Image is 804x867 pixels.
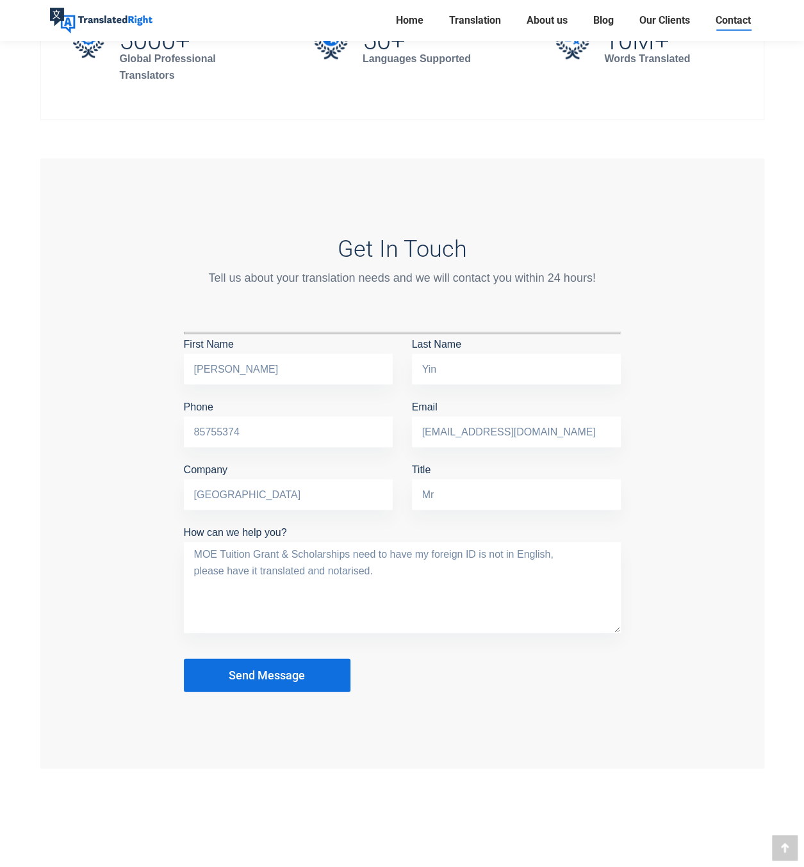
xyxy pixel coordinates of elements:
[184,658,350,692] button: Send Message
[184,236,621,263] h3: Get In Touch
[72,28,106,58] img: 5000+
[412,416,621,447] input: Email
[523,12,571,29] a: About us
[184,479,393,510] input: Company
[119,53,215,81] strong: Global Professional Translators
[604,31,690,51] h2: 10M+
[184,526,621,556] label: How can we help you?
[604,53,690,64] strong: Words Translated
[184,332,621,692] form: Contact form
[184,401,393,437] label: Phone
[229,668,305,681] span: Send Message
[396,14,423,27] span: Home
[184,464,393,499] label: Company
[527,14,568,27] span: About us
[184,338,393,374] label: First Name
[449,14,501,27] span: Translation
[639,14,690,27] span: Our Clients
[555,28,590,59] img: 10M+
[412,464,621,499] label: Title
[184,353,393,384] input: First Name
[392,12,427,29] a: Home
[50,8,152,33] img: Translated Right
[589,12,618,29] a: Blog
[712,12,755,29] a: Contact
[445,12,505,29] a: Translation
[363,53,471,64] strong: Languages Supported
[412,353,621,384] input: Last Name
[184,416,393,447] input: Phone
[412,401,621,437] label: Email
[119,31,249,51] h2: 5000+
[412,479,621,510] input: Title
[636,12,694,29] a: Our Clients
[363,31,471,51] h2: 50+
[593,14,614,27] span: Blog
[313,28,349,59] img: 50+
[184,269,621,287] div: Tell us about your translation needs and we will contact you within 24 hours!
[412,338,621,374] label: Last Name
[716,14,751,27] span: Contact
[184,542,621,633] textarea: How can we help you?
